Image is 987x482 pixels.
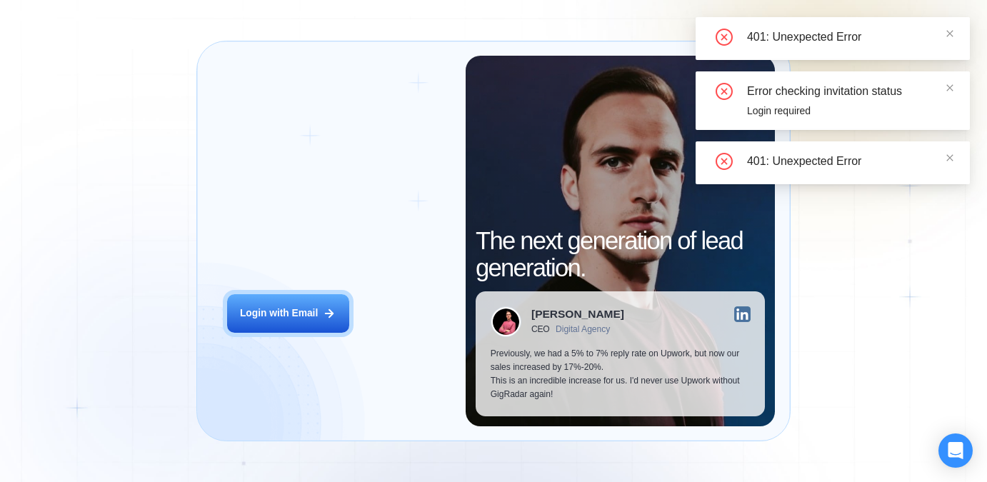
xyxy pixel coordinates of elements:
[938,433,973,468] div: Open Intercom Messenger
[747,83,953,100] div: Error checking invitation status
[716,29,733,46] span: close-circle
[556,325,610,335] div: Digital Agency
[747,103,953,119] div: Login required
[716,153,733,170] span: close-circle
[747,29,953,46] div: 401: Unexpected Error
[716,83,733,100] span: close-circle
[476,227,765,281] h2: The next generation of lead generation.
[946,29,954,38] span: close
[531,308,624,320] div: [PERSON_NAME]
[531,325,549,335] div: CEO
[491,347,751,401] p: Previously, we had a 5% to 7% reply rate on Upwork, but now our sales increased by 17%-20%. This ...
[946,84,954,92] span: close
[240,306,318,320] div: Login with Email
[747,153,953,170] div: 401: Unexpected Error
[227,294,349,333] button: Login with Email
[946,154,954,162] span: close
